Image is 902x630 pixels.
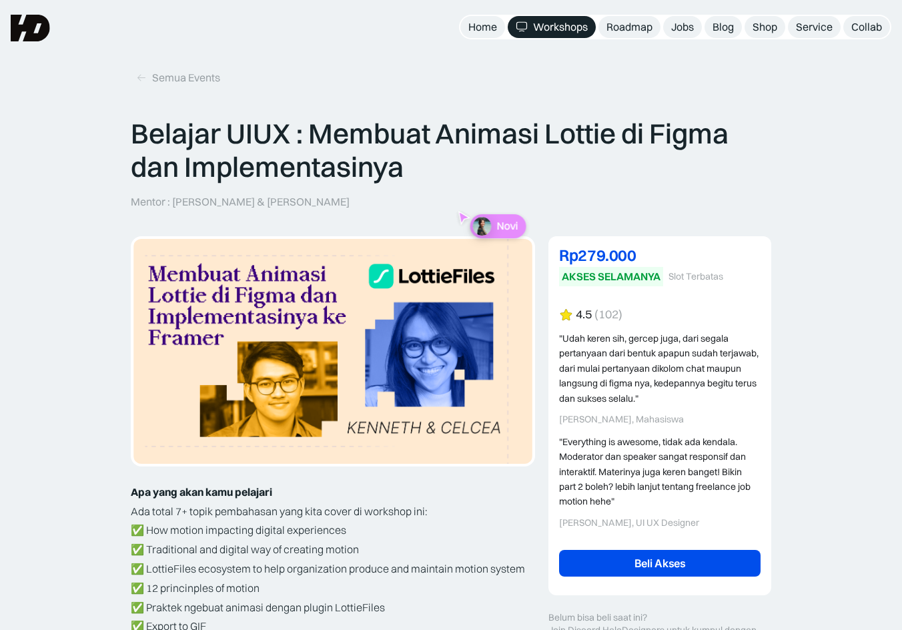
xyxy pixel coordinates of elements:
[843,16,890,38] a: Collab
[851,20,882,34] div: Collab
[598,16,660,38] a: Roadmap
[562,270,660,284] div: AKSES SELAMANYA
[131,195,350,209] p: Mentor : [PERSON_NAME] & [PERSON_NAME]
[497,220,518,232] p: Novi
[671,20,694,34] div: Jobs
[753,20,777,34] div: Shop
[468,20,497,34] div: Home
[705,16,742,38] a: Blog
[788,16,841,38] a: Service
[559,414,761,425] div: [PERSON_NAME], Mahasiswa
[745,16,785,38] a: Shop
[559,517,761,529] div: [PERSON_NAME], UI UX Designer
[460,16,505,38] a: Home
[131,485,272,499] strong: Apa yang akan kamu pelajari
[559,331,761,406] div: "Udah keren sih, gercep juga, dari segala pertanyaan dari bentuk apapun sudah terjawab, dari mula...
[131,502,535,521] p: Ada total 7+ topik pembahasan yang kita cover di workshop ini:
[668,271,723,282] div: Slot Terbatas
[559,434,761,509] div: "Everything is awesome, tidak ada kendala. Moderator dan speaker sangat responsif dan interaktif....
[152,71,220,85] div: Semua Events
[559,247,761,263] div: Rp279.000
[663,16,702,38] a: Jobs
[576,308,592,322] div: 4.5
[713,20,734,34] div: Blog
[594,308,622,322] div: (102)
[559,550,761,577] a: Beli Akses
[796,20,833,34] div: Service
[508,16,596,38] a: Workshops
[131,117,771,184] p: Belajar UIUX : Membuat Animasi Lottie di Figma dan Implementasinya
[533,20,588,34] div: Workshops
[131,67,225,89] a: Semua Events
[606,20,652,34] div: Roadmap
